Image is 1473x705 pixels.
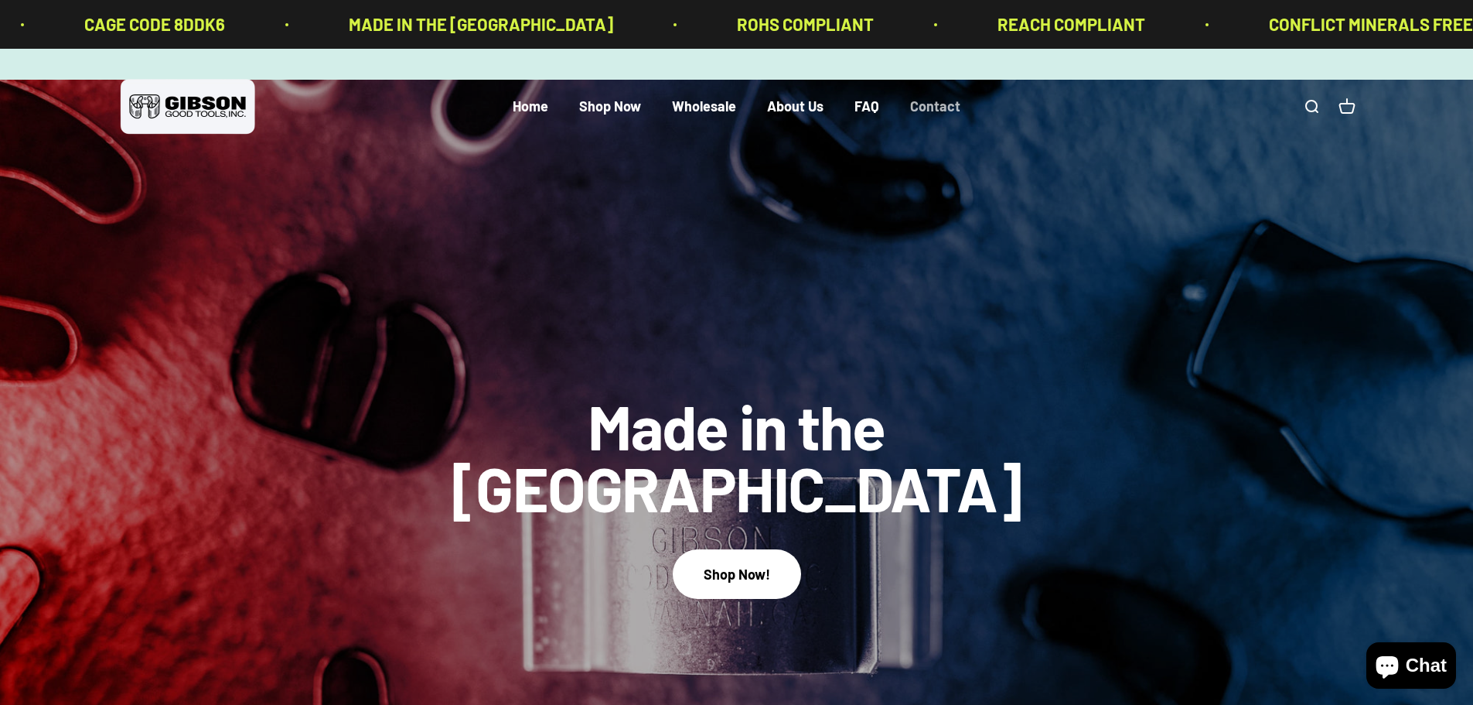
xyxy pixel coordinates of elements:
a: Shop Now [579,98,641,115]
a: About Us [767,98,823,115]
a: Contact [910,98,960,115]
p: REACH COMPLIANT [984,11,1131,38]
button: Shop Now! [673,549,801,598]
p: MADE IN THE [GEOGRAPHIC_DATA] [335,11,599,38]
split-lines: Made in the [GEOGRAPHIC_DATA] [435,450,1038,525]
a: FAQ [854,98,879,115]
inbox-online-store-chat: Shopify online store chat [1362,642,1461,693]
a: Home [513,98,548,115]
p: CONFLICT MINERALS FREE [1255,11,1459,38]
p: CAGE CODE 8DDK6 [70,11,211,38]
a: Wholesale [672,98,736,115]
p: ROHS COMPLIANT [723,11,860,38]
div: Shop Now! [704,563,770,586]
